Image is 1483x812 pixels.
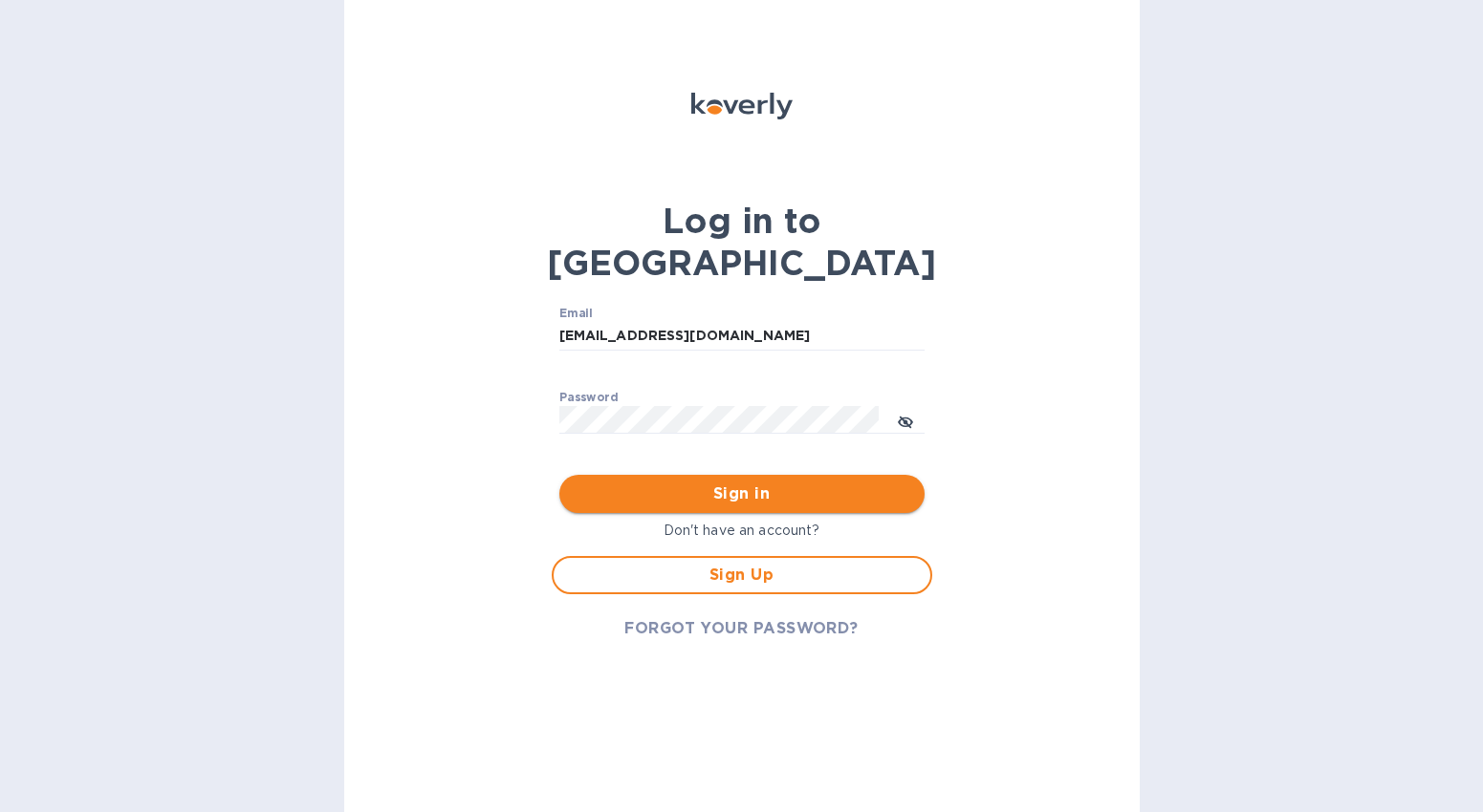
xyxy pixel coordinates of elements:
b: Log in to [GEOGRAPHIC_DATA] [547,200,936,284]
button: Sign in [559,475,925,513]
button: toggle password visibility [886,401,925,439]
img: Koverly [691,93,793,119]
button: Sign Up [552,556,932,594]
span: FORGOT YOUR PASSWORD? [624,617,859,640]
span: Sign in [575,482,909,505]
p: Don't have an account? [552,521,932,541]
span: Sign Up [569,564,915,587]
label: Email [559,309,593,320]
label: Password [559,392,618,403]
button: FORGOT YOUR PASSWORD? [609,609,874,648]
